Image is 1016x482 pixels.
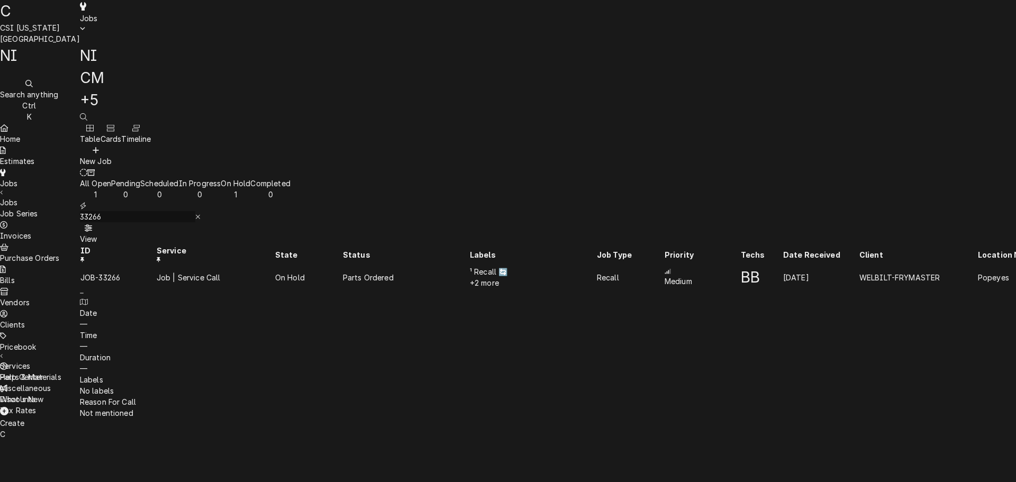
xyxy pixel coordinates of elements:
[140,189,178,200] div: 0
[470,266,596,277] div: ¹ Recall 🔄
[80,178,111,189] div: All Open
[80,111,87,122] button: Open search
[221,178,250,189] div: On Hold
[80,14,98,23] span: Jobs
[221,189,250,200] div: 1
[275,249,342,260] div: State
[27,112,32,121] span: K
[101,133,122,144] div: Cards
[111,189,140,200] div: 0
[121,133,151,144] div: Timeline
[80,189,111,200] div: 1
[783,249,858,260] div: Date Received
[157,272,274,283] div: Job | Service Call
[80,234,97,243] span: View
[111,178,140,189] div: Pending
[250,178,290,189] div: Completed
[80,245,156,264] div: ID
[597,272,664,283] div: Recall
[80,211,195,222] input: Keyword search
[783,272,858,283] div: [DATE]
[470,249,596,260] div: Labels
[80,133,101,144] div: Table
[195,211,201,222] button: Erase input
[343,272,469,283] div: Parts Ordered
[250,189,290,200] div: 0
[343,249,469,260] div: Status
[859,249,977,260] div: Client
[597,249,664,260] div: Job Type
[140,178,178,189] div: Scheduled
[275,272,342,283] div: On Hold
[80,157,112,166] span: New Job
[741,249,782,260] div: Techs
[470,277,596,288] div: +2 more
[665,277,692,286] span: Medium
[80,386,114,395] span: No labels
[741,266,782,288] div: BB
[80,144,112,167] button: New Job
[80,272,156,283] div: JOB-33266
[859,272,977,283] div: WELBILT-FRYMASTER
[157,245,274,264] div: Service
[179,189,221,200] div: 0
[179,178,221,189] div: In Progress
[80,222,97,244] button: View
[22,101,36,110] span: Ctrl
[665,249,740,260] div: Priority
